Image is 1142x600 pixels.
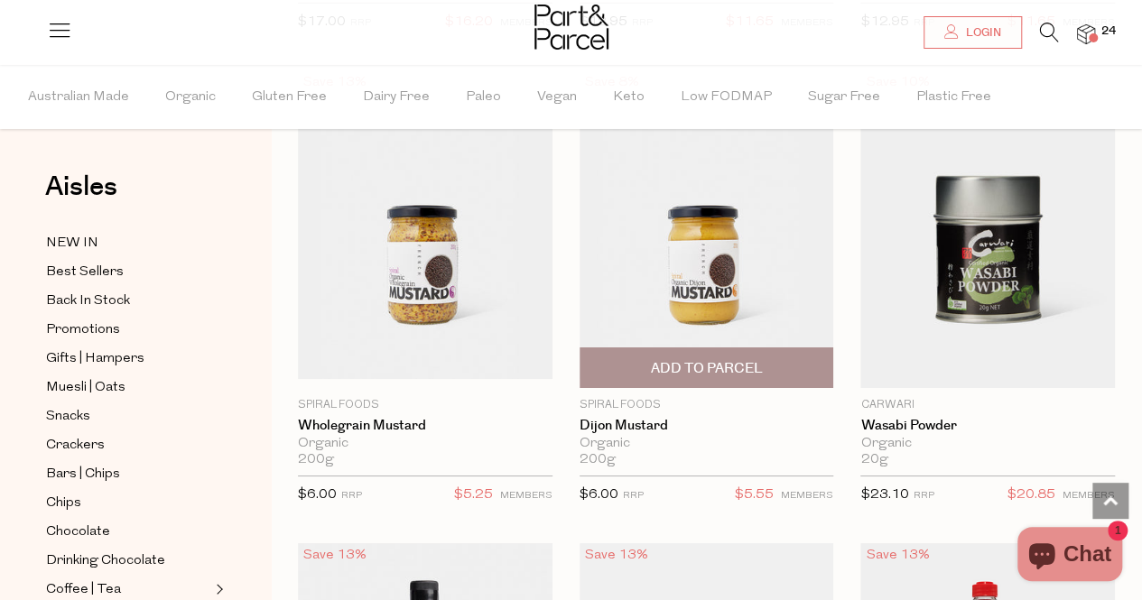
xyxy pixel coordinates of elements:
small: RRP [913,491,933,501]
span: Organic [165,66,216,129]
a: Wholegrain Mustard [298,418,552,434]
span: Australian Made [28,66,129,129]
span: $6.00 [580,488,618,502]
a: Muesli | Oats [46,376,210,399]
small: MEMBERS [1063,491,1115,501]
span: $23.10 [860,488,908,502]
a: NEW IN [46,232,210,254]
span: Chocolate [46,522,110,543]
span: 20g [860,452,887,468]
span: Bars | Chips [46,464,120,485]
span: Drinking Chocolate [46,550,165,572]
div: Organic [298,436,552,452]
span: $20.85 [1007,484,1055,507]
a: Login [924,16,1022,49]
a: Best Sellers [46,261,210,283]
small: RRP [341,491,362,501]
span: 200g [580,452,616,468]
a: Chocolate [46,521,210,543]
img: Wasabi Powder [860,70,1115,388]
a: Chips [46,492,210,514]
span: Keto [613,66,645,129]
img: Wholegrain Mustard [298,79,552,379]
button: Expand/Collapse Coffee | Tea [211,578,224,600]
span: $5.55 [735,484,774,507]
button: Add To Parcel [580,347,834,388]
span: Low FODMAP [681,66,772,129]
a: Snacks [46,405,210,428]
span: Muesli | Oats [46,377,125,399]
span: Crackers [46,435,105,457]
span: Aisles [45,167,117,207]
span: Login [961,25,1001,41]
a: Drinking Chocolate [46,549,210,572]
span: Add To Parcel [650,359,762,378]
img: Dijon Mustard [580,79,834,379]
a: Wasabi Powder [860,418,1115,434]
div: Save 13% [580,543,654,568]
small: MEMBERS [781,491,833,501]
span: Sugar Free [808,66,880,129]
span: 200g [298,452,334,468]
span: Plastic Free [916,66,991,129]
inbox-online-store-chat: Shopify online store chat [1012,527,1128,586]
span: NEW IN [46,233,98,254]
span: Best Sellers [46,262,124,283]
div: Organic [580,436,834,452]
div: Save 13% [860,543,934,568]
a: Gifts | Hampers [46,347,210,370]
p: Spiral Foods [298,397,552,413]
img: Part&Parcel [534,5,608,50]
a: 24 [1077,24,1095,43]
span: Vegan [537,66,577,129]
a: Back In Stock [46,290,210,312]
p: Spiral Foods [580,397,834,413]
span: $6.00 [298,488,337,502]
small: MEMBERS [500,491,552,501]
span: Paleo [466,66,501,129]
div: Save 13% [298,543,372,568]
span: Dairy Free [363,66,430,129]
a: Dijon Mustard [580,418,834,434]
div: Organic [860,436,1115,452]
span: Gluten Free [252,66,327,129]
span: Back In Stock [46,291,130,312]
p: Carwari [860,397,1115,413]
a: Aisles [45,173,117,218]
span: Gifts | Hampers [46,348,144,370]
span: Promotions [46,319,120,341]
span: Chips [46,493,81,514]
a: Crackers [46,434,210,457]
a: Promotions [46,318,210,341]
span: 24 [1097,23,1120,40]
span: $5.25 [454,484,493,507]
a: Bars | Chips [46,463,210,485]
small: RRP [623,491,644,501]
span: Snacks [46,406,90,428]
